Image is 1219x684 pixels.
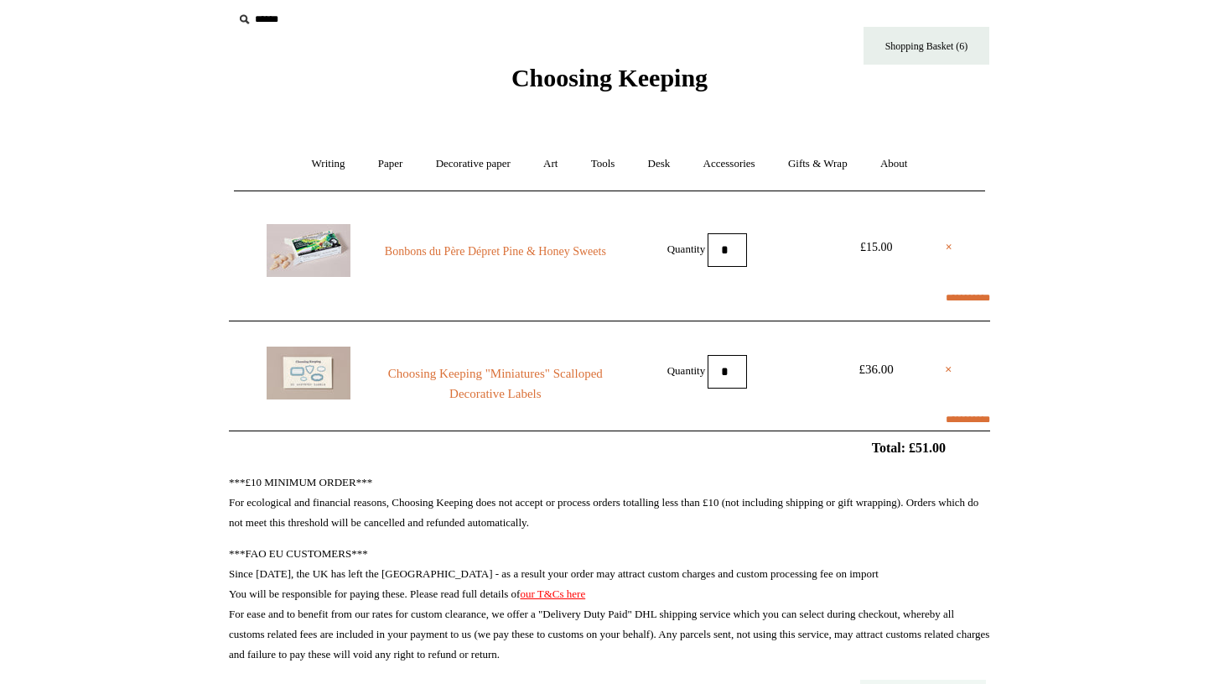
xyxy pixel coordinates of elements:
p: ***£10 MINIMUM ORDER*** For ecological and financial reasons, Choosing Keeping does not accept or... [229,473,990,533]
div: £36.00 [838,359,914,379]
a: Writing [297,142,361,186]
a: Desk [633,142,686,186]
a: Art [528,142,573,186]
a: Bonbons du Père Dépret Pine & Honey Sweets [381,242,609,262]
a: Paper [363,142,418,186]
a: Accessories [688,142,770,186]
h2: Total: £51.00 [190,440,1029,456]
label: Quantity [667,242,706,254]
a: our T&Cs here [520,587,585,600]
a: Choosing Keeping "Miniatures" Scalloped Decorative Labels [381,363,609,404]
a: About [865,142,923,186]
a: × [945,359,952,379]
img: Bonbons du Père Dépret Pine & Honey Sweets [267,224,350,277]
p: ***FAO EU CUSTOMERS*** Since [DATE], the UK has left the [GEOGRAPHIC_DATA] - as a result your ord... [229,544,990,665]
div: £15.00 [838,238,914,258]
a: Decorative paper [421,142,526,186]
a: Choosing Keeping [511,77,708,89]
img: Choosing Keeping "Miniatures" Scalloped Decorative Labels [267,347,350,399]
a: × [946,238,952,258]
a: Shopping Basket (6) [864,27,989,65]
span: Choosing Keeping [511,64,708,91]
a: Tools [576,142,630,186]
label: Quantity [667,363,706,376]
a: Gifts & Wrap [773,142,863,186]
